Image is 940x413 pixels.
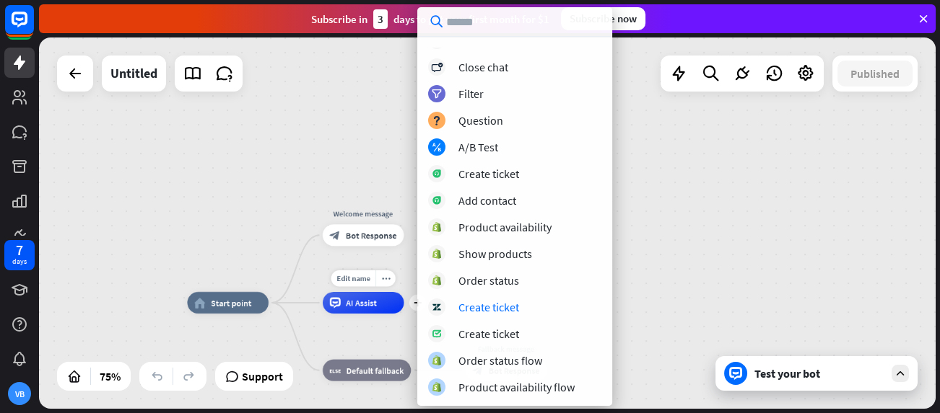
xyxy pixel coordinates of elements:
div: A/B Test [458,140,498,154]
div: Close chat [458,60,508,74]
div: Test your bot [754,366,884,381]
i: block_close_chat [431,63,443,72]
div: 3 [373,9,388,29]
i: block_fallback [330,365,341,376]
i: block_bot_response [330,230,341,241]
div: Order status [458,273,519,288]
div: Product availability flow [458,380,575,394]
span: Default fallback [347,365,404,376]
div: Create ticket [458,327,519,341]
div: Product availability [458,220,552,234]
i: block_question [432,116,441,125]
div: Filter [458,86,484,101]
div: Question [458,113,503,128]
div: Untitled [110,55,157,92]
button: Open LiveChat chat widget [12,6,55,49]
div: Create ticket [458,166,519,181]
span: AI Assist [346,297,377,308]
div: Add contact [458,193,516,208]
i: more_horiz [381,275,390,283]
div: Create ticket [458,300,519,314]
div: Welcome message [315,208,412,219]
div: VB [8,382,31,405]
button: Published [837,61,913,86]
a: 7 days [4,240,35,270]
span: Start point [211,297,251,308]
div: Subscribe in days to get your first month for $1 [311,9,549,29]
div: Order status flow [458,353,542,368]
div: days [12,257,27,267]
span: Support [242,365,283,388]
div: 75% [95,365,125,388]
span: Bot Response [346,230,397,241]
i: block_ab_testing [432,143,442,152]
div: Show products [458,247,532,261]
i: filter [432,89,442,99]
span: Edit name [336,273,370,283]
i: plus [414,299,422,307]
div: 7 [16,244,23,257]
i: home_2 [194,297,206,308]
